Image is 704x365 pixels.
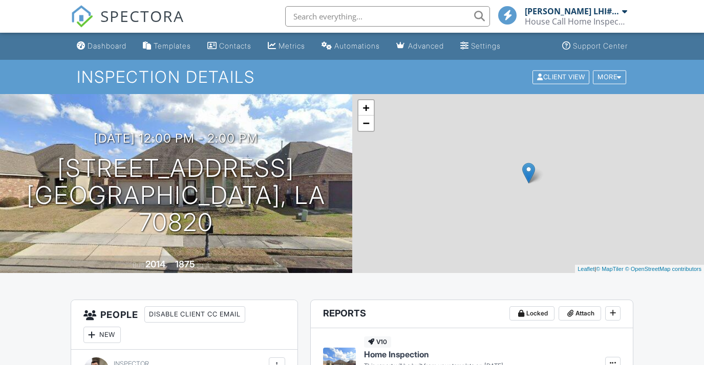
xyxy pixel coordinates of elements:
div: [PERSON_NAME] LHI#10852 [525,6,620,16]
a: Automations (Basic) [317,37,384,56]
a: SPECTORA [71,14,184,35]
span: sq. ft. [197,261,211,269]
div: Templates [154,41,191,50]
a: Client View [531,73,592,80]
h3: People [71,300,297,350]
div: Contacts [219,41,251,50]
span: SPECTORA [100,5,184,27]
a: Contacts [203,37,255,56]
span: Built [133,261,144,269]
a: Templates [139,37,195,56]
img: The Best Home Inspection Software - Spectora [71,5,93,28]
div: More [593,70,626,84]
div: Disable Client CC Email [144,306,245,323]
div: New [83,327,121,343]
a: Zoom out [358,116,374,131]
div: Support Center [573,41,628,50]
a: Leaflet [578,266,594,272]
h1: [STREET_ADDRESS] [GEOGRAPHIC_DATA], LA 70820 [16,155,336,236]
h1: Inspection Details [77,68,627,86]
div: Advanced [408,41,444,50]
a: Settings [456,37,505,56]
a: Dashboard [73,37,131,56]
input: Search everything... [285,6,490,27]
div: 2014 [145,259,165,269]
a: Zoom in [358,100,374,116]
div: 1875 [175,259,195,269]
div: Dashboard [88,41,126,50]
a: Advanced [392,37,448,56]
div: Metrics [279,41,305,50]
div: House Call Home Inspection [525,16,627,27]
a: Metrics [264,37,309,56]
div: Automations [334,41,380,50]
a: Support Center [558,37,632,56]
a: © OpenStreetMap contributors [625,266,701,272]
div: Client View [532,70,589,84]
div: | [575,265,704,273]
h3: [DATE] 12:00 pm - 2:00 pm [94,131,258,145]
div: Settings [471,41,501,50]
a: © MapTiler [596,266,624,272]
